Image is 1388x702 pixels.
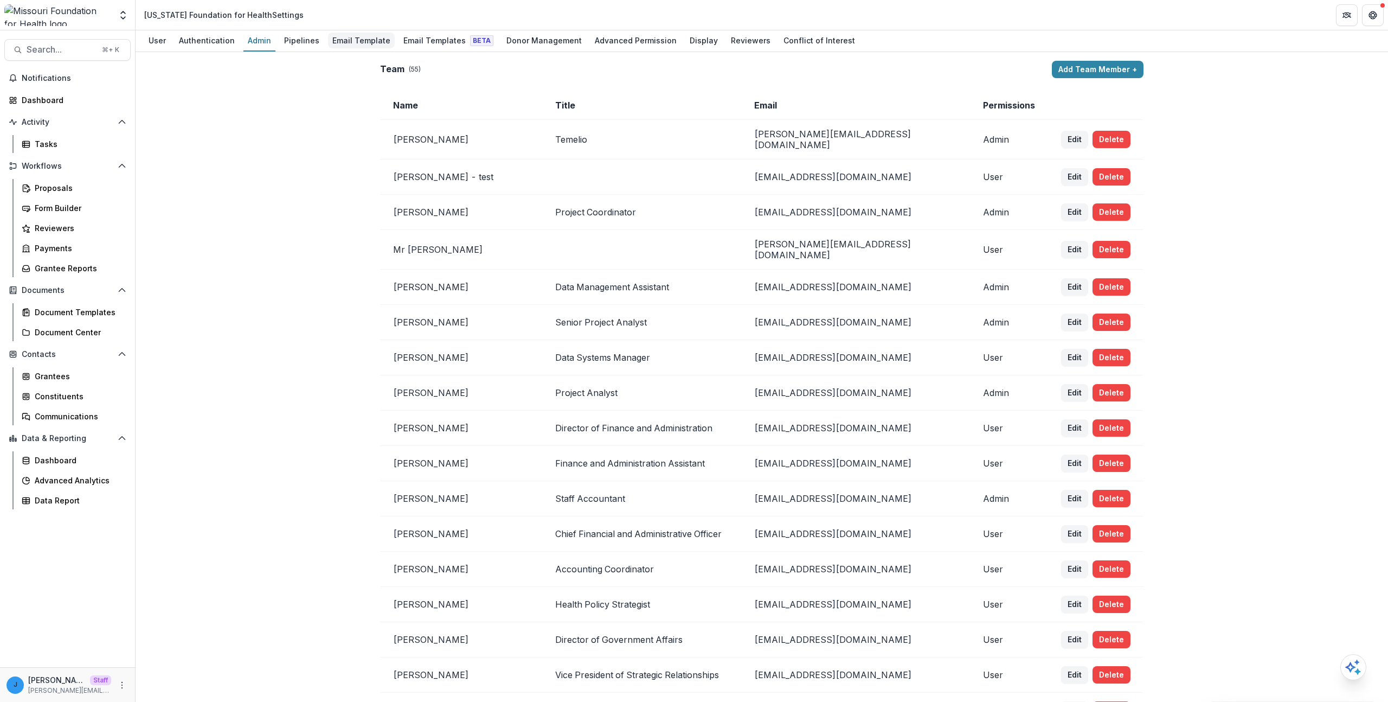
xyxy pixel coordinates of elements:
[100,44,121,56] div: ⌘ + K
[970,230,1048,270] td: User
[380,195,542,230] td: [PERSON_NAME]
[741,552,970,587] td: [EMAIL_ADDRESS][DOMAIN_NAME]
[1093,560,1130,578] button: Delete
[542,195,741,230] td: Project Coordinator
[741,91,970,120] td: Email
[380,120,542,159] td: [PERSON_NAME]
[1061,278,1088,296] button: Edit
[22,434,113,443] span: Data & Reporting
[542,622,741,658] td: Director of Government Affairs
[380,91,542,120] td: Name
[35,222,122,234] div: Reviewers
[17,407,131,425] a: Communications
[970,270,1048,305] td: Admin
[328,33,395,48] div: Email Template
[144,30,170,52] a: User
[741,195,970,230] td: [EMAIL_ADDRESS][DOMAIN_NAME]
[35,202,122,214] div: Form Builder
[741,305,970,340] td: [EMAIL_ADDRESS][DOMAIN_NAME]
[1061,419,1088,437] button: Edit
[1362,4,1384,26] button: Get Help
[727,30,775,52] a: Reviewers
[35,307,122,318] div: Document Templates
[741,340,970,375] td: [EMAIL_ADDRESS][DOMAIN_NAME]
[1061,314,1088,331] button: Edit
[741,446,970,481] td: [EMAIL_ADDRESS][DOMAIN_NAME]
[970,587,1048,622] td: User
[17,303,131,321] a: Document Templates
[1093,168,1130,186] button: Delete
[280,30,324,52] a: Pipelines
[380,658,542,693] td: [PERSON_NAME]
[380,270,542,305] td: [PERSON_NAME]
[685,33,722,48] div: Display
[380,411,542,446] td: [PERSON_NAME]
[741,270,970,305] td: [EMAIL_ADDRESS][DOMAIN_NAME]
[470,35,493,46] span: Beta
[35,475,122,486] div: Advanced Analytics
[144,33,170,48] div: User
[1061,131,1088,148] button: Edit
[4,346,131,363] button: Open Contacts
[144,9,304,21] div: [US_STATE] Foundation for Health Settings
[970,91,1048,120] td: Permissions
[1061,525,1088,543] button: Edit
[175,30,239,52] a: Authentication
[741,411,970,446] td: [EMAIL_ADDRESS][DOMAIN_NAME]
[35,455,122,466] div: Dashboard
[1093,631,1130,648] button: Delete
[243,33,275,48] div: Admin
[590,30,681,52] a: Advanced Permission
[380,230,542,270] td: Mr [PERSON_NAME]
[590,33,681,48] div: Advanced Permission
[35,391,122,402] div: Constituents
[14,681,17,688] div: jonah@trytemelio.com
[1093,455,1130,472] button: Delete
[35,182,122,194] div: Proposals
[542,552,741,587] td: Accounting Coordinator
[779,30,859,52] a: Conflict of Interest
[17,387,131,405] a: Constituents
[4,430,131,447] button: Open Data & Reporting
[1093,241,1130,258] button: Delete
[380,481,542,516] td: [PERSON_NAME]
[542,481,741,516] td: Staff Accountant
[22,350,113,359] span: Contacts
[727,33,775,48] div: Reviewers
[1093,525,1130,543] button: Delete
[380,159,542,195] td: [PERSON_NAME] - test
[35,138,122,150] div: Tasks
[380,375,542,411] td: [PERSON_NAME]
[542,340,741,375] td: Data Systems Manager
[1061,384,1088,401] button: Edit
[380,446,542,481] td: [PERSON_NAME]
[115,679,128,692] button: More
[542,120,741,159] td: Temelio
[542,91,741,120] td: Title
[328,30,395,52] a: Email Template
[380,64,404,74] h2: Team
[970,481,1048,516] td: Admin
[970,120,1048,159] td: Admin
[380,340,542,375] td: [PERSON_NAME]
[4,282,131,299] button: Open Documents
[380,305,542,340] td: [PERSON_NAME]
[1061,666,1088,684] button: Edit
[542,270,741,305] td: Data Management Assistant
[22,94,122,106] div: Dashboard
[970,159,1048,195] td: User
[1061,596,1088,613] button: Edit
[970,552,1048,587] td: User
[1093,131,1130,148] button: Delete
[1052,61,1143,78] button: Add Team Member +
[779,33,859,48] div: Conflict of Interest
[1093,314,1130,331] button: Delete
[542,446,741,481] td: Finance and Administration Assistant
[1093,349,1130,366] button: Delete
[22,286,113,295] span: Documents
[243,30,275,52] a: Admin
[1093,384,1130,401] button: Delete
[17,259,131,277] a: Grantee Reports
[17,199,131,217] a: Form Builder
[970,340,1048,375] td: User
